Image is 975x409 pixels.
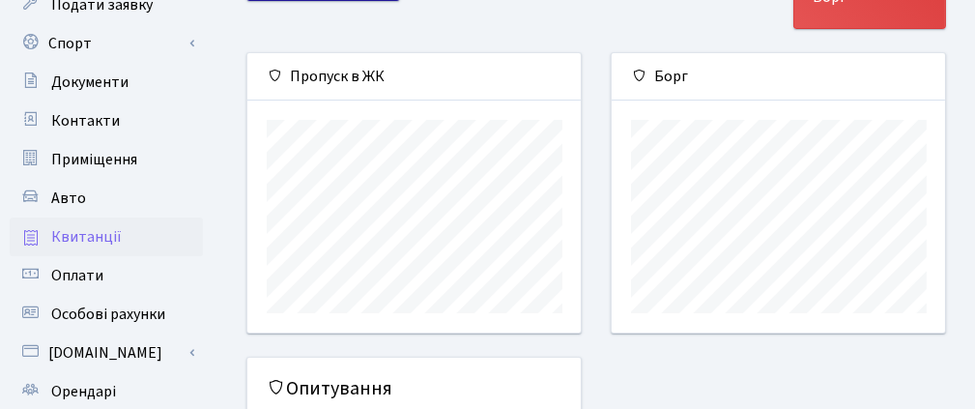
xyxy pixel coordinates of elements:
a: Оплати [10,256,203,295]
div: Пропуск в ЖК [247,53,581,101]
a: Авто [10,179,203,218]
a: [DOMAIN_NAME] [10,334,203,372]
a: Приміщення [10,140,203,179]
a: Спорт [10,24,203,63]
span: Документи [51,72,129,93]
span: Контакти [51,110,120,131]
span: Оплати [51,265,103,286]
a: Документи [10,63,203,102]
a: Квитанції [10,218,203,256]
span: Приміщення [51,149,137,170]
h5: Опитування [267,377,561,400]
a: Контакти [10,102,203,140]
span: Особові рахунки [51,304,165,325]
div: Борг [612,53,945,101]
span: Авто [51,188,86,209]
a: Особові рахунки [10,295,203,334]
span: Квитанції [51,226,122,248]
span: Орендарі [51,381,116,402]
